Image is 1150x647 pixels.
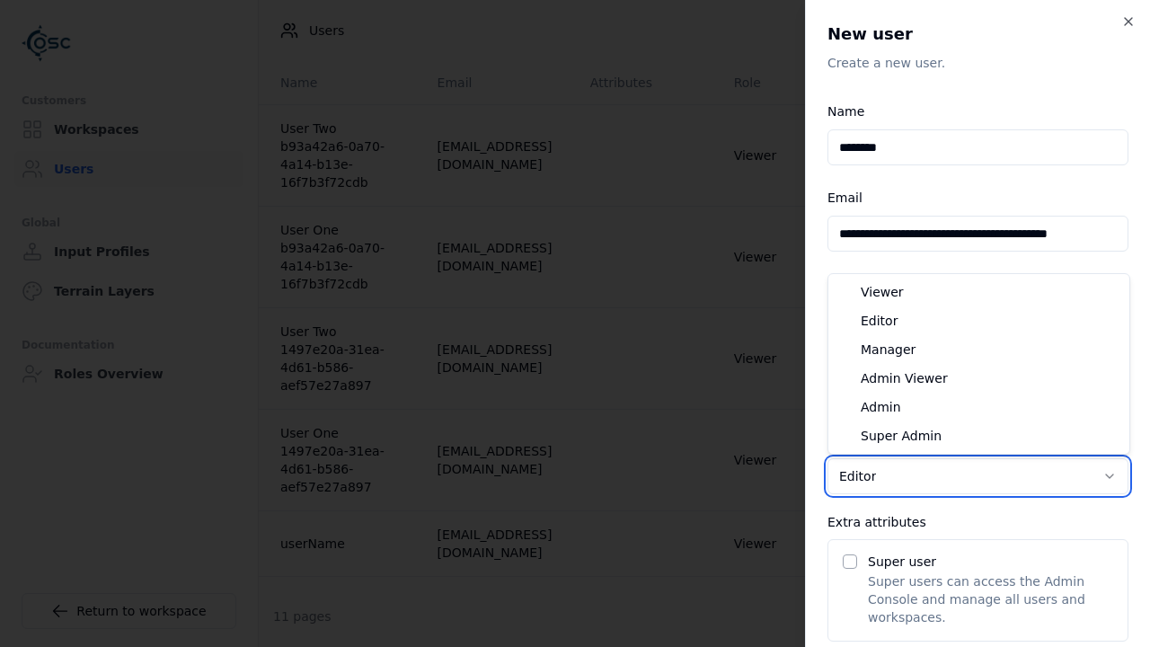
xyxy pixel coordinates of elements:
[861,369,948,387] span: Admin Viewer
[861,312,898,330] span: Editor
[861,398,901,416] span: Admin
[861,283,904,301] span: Viewer
[861,427,942,445] span: Super Admin
[861,341,916,359] span: Manager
